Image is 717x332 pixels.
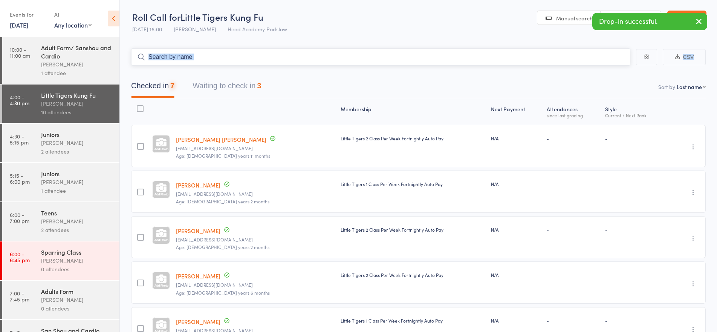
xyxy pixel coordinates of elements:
div: 10 attendees [41,108,113,117]
a: 5:15 -6:00 pmJuniors[PERSON_NAME]1 attendee [2,163,119,201]
div: 2 attendees [41,147,113,156]
div: Adult Form/ Sanshou and Cardio [41,43,113,60]
div: Style [602,101,668,121]
div: - [605,135,665,141]
div: - [605,226,665,233]
div: Current / Next Rank [605,113,665,118]
div: Adults Form [41,287,113,295]
button: CSV [663,49,706,65]
a: 4:30 -5:15 pmJuniors[PERSON_NAME]2 attendees [2,124,119,162]
time: 7:00 - 7:45 pm [10,290,29,302]
div: Drop-in successful. [592,13,707,30]
span: Age: [DEMOGRAPHIC_DATA] years 2 months [176,244,269,250]
span: [DATE] 16:00 [132,25,162,33]
span: Roll Call for [132,11,180,23]
div: [PERSON_NAME] [41,138,113,147]
div: 1 attendee [41,186,113,195]
div: 2 attendees [41,226,113,234]
div: 7 [170,81,174,90]
small: mrabisalloum@yahoo.com.au [176,146,335,151]
div: - [605,317,665,324]
span: Age: [DEMOGRAPHIC_DATA] years 6 months [176,289,270,296]
div: Little Tigers 2 Class Per Week Fortnightly Auto Pay [341,272,485,278]
div: - [547,272,599,278]
div: - [547,135,599,141]
button: Checked in7 [131,78,174,98]
span: Little Tigers Kung Fu [180,11,263,23]
div: 0 attendees [41,304,113,313]
span: Age: [DEMOGRAPHIC_DATA] years 2 months [176,198,269,204]
div: - [547,317,599,324]
div: Juniors [41,130,113,138]
small: lizalivana@yahoo.com [176,237,335,242]
div: Little Tigers Kung Fu [41,91,113,99]
div: [PERSON_NAME] [41,99,113,108]
time: 6:00 - 6:45 pm [10,251,30,263]
label: Sort by [658,83,675,91]
div: 0 attendees [41,265,113,274]
div: [PERSON_NAME] [41,256,113,265]
div: - [605,272,665,278]
div: - [605,181,665,187]
span: [PERSON_NAME] [174,25,216,33]
a: 10:00 -11:00 amAdult Form/ Sanshou and Cardio[PERSON_NAME]1 attendee [2,37,119,84]
div: Little Tigers 2 Class Per Week Fortnightly Auto Pay [341,135,485,141]
a: 6:00 -7:00 pmTeens[PERSON_NAME]2 attendees [2,202,119,241]
div: [PERSON_NAME] [41,295,113,304]
div: 1 attendee [41,69,113,77]
div: Little Tigers 2 Class Per Week Fortnightly Auto Pay [341,226,485,233]
div: [PERSON_NAME] [41,178,113,186]
a: [PERSON_NAME] [176,272,220,280]
div: - [547,226,599,233]
div: N/A [491,181,541,187]
a: [PERSON_NAME] [176,181,220,189]
div: Last name [677,83,702,91]
a: [DATE] [10,21,28,29]
time: 5:15 - 6:00 pm [10,172,30,184]
a: 7:00 -7:45 pmAdults Form[PERSON_NAME]0 attendees [2,281,119,319]
span: Age: [DEMOGRAPHIC_DATA] years 11 months [176,152,270,159]
a: [PERSON_NAME] [PERSON_NAME] [176,135,266,143]
input: Search by name [131,48,630,66]
time: 6:00 - 7:00 pm [10,212,29,224]
div: Next Payment [488,101,544,121]
span: Head Academy Padstow [228,25,287,33]
div: At [54,8,92,21]
a: [PERSON_NAME] [176,227,220,235]
div: Juniors [41,169,113,178]
span: Manual search [556,14,593,22]
div: [PERSON_NAME] [41,60,113,69]
small: HUECOI3000@yahoo.com [176,282,335,287]
a: 6:00 -6:45 pmSparring Class[PERSON_NAME]0 attendees [2,241,119,280]
div: Little Tigers 1 Class Per Week Fortnightly Auto Pay [341,181,485,187]
div: Any location [54,21,92,29]
div: N/A [491,317,541,324]
a: [PERSON_NAME] [176,318,220,326]
div: Membership [338,101,488,121]
div: Atten­dances [544,101,602,121]
time: 10:00 - 11:00 am [10,46,30,58]
a: Exit roll call [667,11,706,26]
div: - [547,181,599,187]
div: N/A [491,226,541,233]
button: Waiting to check in3 [193,78,261,98]
div: Events for [10,8,47,21]
a: 4:00 -4:30 pmLittle Tigers Kung Fu[PERSON_NAME]10 attendees [2,85,119,123]
div: 3 [257,81,261,90]
div: [PERSON_NAME] [41,217,113,226]
time: 4:00 - 4:30 pm [10,94,29,106]
div: N/A [491,272,541,278]
div: Sparring Class [41,248,113,256]
small: alibomayebatache@gmail.com [176,191,335,197]
div: Little Tigers 1 Class Per Week Fortnightly Auto Pay [341,317,485,324]
div: N/A [491,135,541,141]
div: since last grading [547,113,599,118]
div: Teens [41,209,113,217]
time: 4:30 - 5:15 pm [10,133,29,145]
